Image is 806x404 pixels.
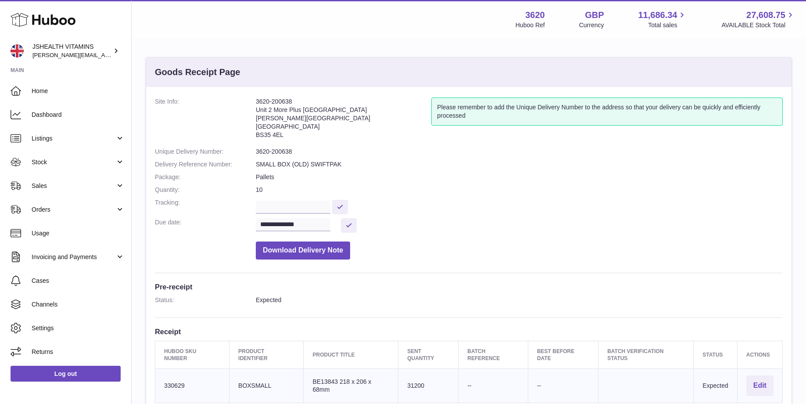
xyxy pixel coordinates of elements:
[459,369,528,403] td: --
[155,198,256,214] dt: Tracking:
[256,242,350,260] button: Download Delivery Note
[32,43,111,59] div: JSHEALTH VITAMINS
[431,97,783,126] div: Please remember to add the Unique Delivery Number to the address so that your delivery can be qui...
[32,300,125,309] span: Channels
[155,296,256,304] dt: Status:
[746,375,774,396] button: Edit
[525,9,545,21] strong: 3620
[304,369,398,403] td: BE13843 218 x 206 x 68mm
[32,134,115,143] span: Listings
[155,341,229,368] th: Huboo SKU Number
[638,9,687,29] a: 11,686.34 Total sales
[304,341,398,368] th: Product title
[32,51,176,58] span: [PERSON_NAME][EMAIL_ADDRESS][DOMAIN_NAME]
[32,182,115,190] span: Sales
[32,348,125,356] span: Returns
[155,160,256,169] dt: Delivery Reference Number:
[256,296,783,304] dd: Expected
[648,21,687,29] span: Total sales
[737,341,782,368] th: Actions
[585,9,604,21] strong: GBP
[694,341,737,368] th: Status
[229,341,304,368] th: Product Identifier
[155,218,256,233] dt: Due date:
[155,369,229,403] td: 330629
[11,44,24,58] img: francesca@jshealthvitamins.com
[155,148,256,156] dt: Unique Delivery Number:
[528,369,598,403] td: --
[721,21,795,29] span: AVAILABLE Stock Total
[256,173,783,181] dd: Pallets
[398,341,459,368] th: Sent Quantity
[598,341,694,368] th: Batch Verification Status
[746,9,785,21] span: 27,608.75
[11,366,121,382] a: Log out
[32,253,115,261] span: Invoicing and Payments
[32,158,115,166] span: Stock
[155,282,783,292] h3: Pre-receipt
[155,66,240,78] h3: Goods Receipt Page
[32,277,125,285] span: Cases
[256,160,783,169] dd: SMALL BOX (OLD) SWIFTPAK
[229,369,304,403] td: BOXSMALL
[721,9,795,29] a: 27,608.75 AVAILABLE Stock Total
[459,341,528,368] th: Batch Reference
[398,369,459,403] td: 31200
[694,369,737,403] td: Expected
[32,324,125,332] span: Settings
[155,173,256,181] dt: Package:
[32,229,125,238] span: Usage
[155,327,783,336] h3: Receipt
[32,87,125,95] span: Home
[32,111,125,119] span: Dashboard
[256,186,783,194] dd: 10
[256,97,431,143] address: 3620-200638 Unit 2 More Plus [GEOGRAPHIC_DATA] [PERSON_NAME][GEOGRAPHIC_DATA] [GEOGRAPHIC_DATA] B...
[155,97,256,143] dt: Site Info:
[256,148,783,156] dd: 3620-200638
[638,9,677,21] span: 11,686.34
[579,21,604,29] div: Currency
[32,206,115,214] span: Orders
[528,341,598,368] th: Best Before Date
[155,186,256,194] dt: Quantity:
[516,21,545,29] div: Huboo Ref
